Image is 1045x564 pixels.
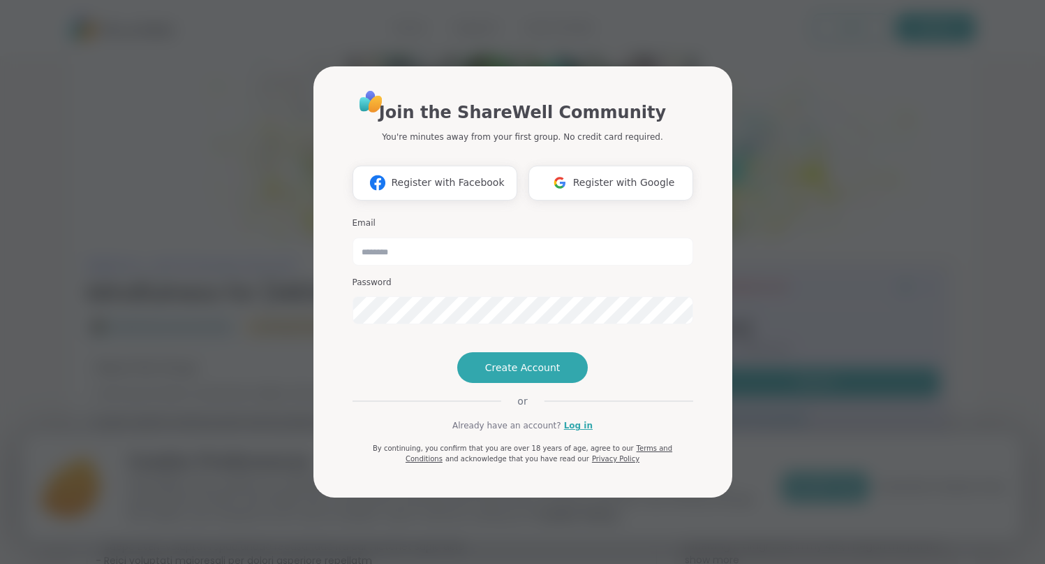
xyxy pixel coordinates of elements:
span: Register with Google [573,175,675,190]
span: Register with Facebook [391,175,504,190]
span: and acknowledge that you have read our [445,455,589,463]
img: ShareWell Logo [355,86,387,117]
a: Log in [564,419,593,432]
button: Register with Google [528,166,693,201]
h3: Password [353,277,693,289]
img: ShareWell Logomark [364,170,391,196]
h3: Email [353,217,693,229]
h1: Join the ShareWell Community [379,100,666,125]
span: Create Account [485,361,561,375]
button: Create Account [457,352,588,383]
span: By continuing, you confirm that you are over 18 years of age, agree to our [373,444,634,452]
p: You're minutes away from your first group. No credit card required. [382,131,662,143]
button: Register with Facebook [353,166,517,201]
img: ShareWell Logomark [547,170,573,196]
a: Privacy Policy [592,455,639,463]
span: Already have an account? [452,419,561,432]
span: or [501,394,544,408]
